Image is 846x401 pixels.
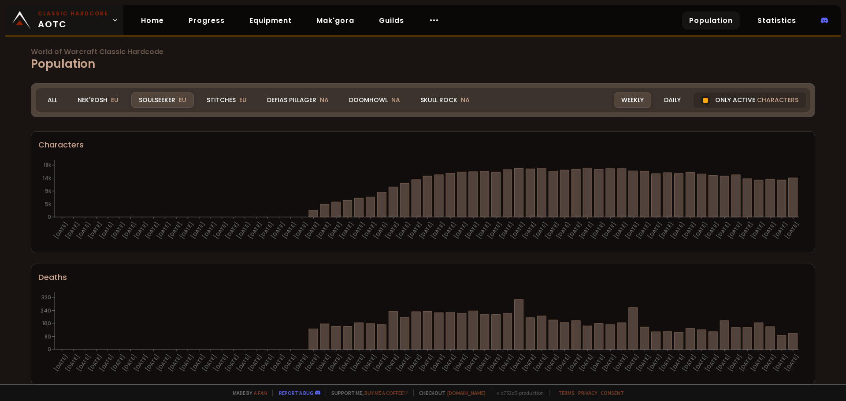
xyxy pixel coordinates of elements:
[486,221,504,240] text: [DATE]
[761,353,778,373] text: [DATE]
[418,353,435,373] text: [DATE]
[179,96,186,104] span: EU
[738,221,755,240] text: [DATE]
[614,92,651,108] div: Weekly
[612,353,629,373] text: [DATE]
[326,390,408,396] span: Support me,
[242,11,299,29] a: Equipment
[45,200,52,208] tspan: 5k
[772,353,789,373] text: [DATE]
[441,353,458,373] text: [DATE]
[441,221,458,240] text: [DATE]
[509,221,527,240] text: [DATE]
[395,353,412,373] text: [DATE]
[45,187,52,195] tspan: 9k
[40,92,65,108] div: All
[555,353,572,373] text: [DATE]
[235,353,252,373] text: [DATE]
[227,390,267,396] span: Made by
[372,11,411,29] a: Guilds
[167,353,184,373] text: [DATE]
[315,353,332,373] text: [DATE]
[566,353,583,373] text: [DATE]
[5,5,123,35] a: Classic HardcoreAOTC
[361,353,378,373] text: [DATE]
[635,221,652,240] text: [DATE]
[31,48,815,55] span: World of Warcraft Classic Hardcode
[692,221,709,240] text: [DATE]
[657,92,688,108] div: Daily
[260,92,336,108] div: Defias Pillager
[395,221,412,240] text: [DATE]
[87,353,104,373] text: [DATE]
[413,390,486,396] span: Checkout
[391,96,400,104] span: NA
[475,221,492,240] text: [DATE]
[749,353,766,373] text: [DATE]
[498,353,515,373] text: [DATE]
[155,221,172,240] text: [DATE]
[45,333,51,340] tspan: 80
[167,221,184,240] text: [DATE]
[532,221,549,240] text: [DATE]
[43,174,52,182] tspan: 14k
[372,353,390,373] text: [DATE]
[566,221,583,240] text: [DATE]
[87,221,104,240] text: [DATE]
[783,221,801,240] text: [DATE]
[715,353,732,373] text: [DATE]
[558,390,575,396] a: Terms
[406,353,423,373] text: [DATE]
[452,221,469,240] text: [DATE]
[726,221,743,240] text: [DATE]
[361,221,378,240] text: [DATE]
[38,271,808,283] div: Deaths
[623,221,641,240] text: [DATE]
[239,96,247,104] span: EU
[384,353,401,373] text: [DATE]
[109,353,126,373] text: [DATE]
[532,353,549,373] text: [DATE]
[364,390,408,396] a: Buy me a coffee
[521,353,538,373] text: [DATE]
[178,353,195,373] text: [DATE]
[189,353,207,373] text: [DATE]
[578,390,597,396] a: Privacy
[42,320,51,327] tspan: 160
[772,221,789,240] text: [DATE]
[98,353,115,373] text: [DATE]
[258,353,275,373] text: [DATE]
[703,353,720,373] text: [DATE]
[327,221,344,240] text: [DATE]
[715,221,732,240] text: [DATE]
[521,221,538,240] text: [DATE]
[144,353,161,373] text: [DATE]
[132,221,149,240] text: [DATE]
[52,353,70,373] text: [DATE]
[279,390,313,396] a: Report a bug
[31,48,815,73] h1: Population
[41,307,51,314] tspan: 240
[464,353,481,373] text: [DATE]
[304,353,321,373] text: [DATE]
[341,92,408,108] div: Doomhowl
[155,353,172,373] text: [DATE]
[623,353,641,373] text: [DATE]
[749,221,766,240] text: [DATE]
[41,294,51,301] tspan: 320
[38,10,108,18] small: Classic Hardcore
[315,221,332,240] text: [DATE]
[761,221,778,240] text: [DATE]
[98,221,115,240] text: [DATE]
[543,221,560,240] text: [DATE]
[646,353,664,373] text: [DATE]
[224,353,241,373] text: [DATE]
[452,353,469,373] text: [DATE]
[44,161,52,169] tspan: 18k
[757,96,798,105] span: characters
[578,221,595,240] text: [DATE]
[384,221,401,240] text: [DATE]
[475,353,492,373] text: [DATE]
[669,221,686,240] text: [DATE]
[48,213,51,221] tspan: 0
